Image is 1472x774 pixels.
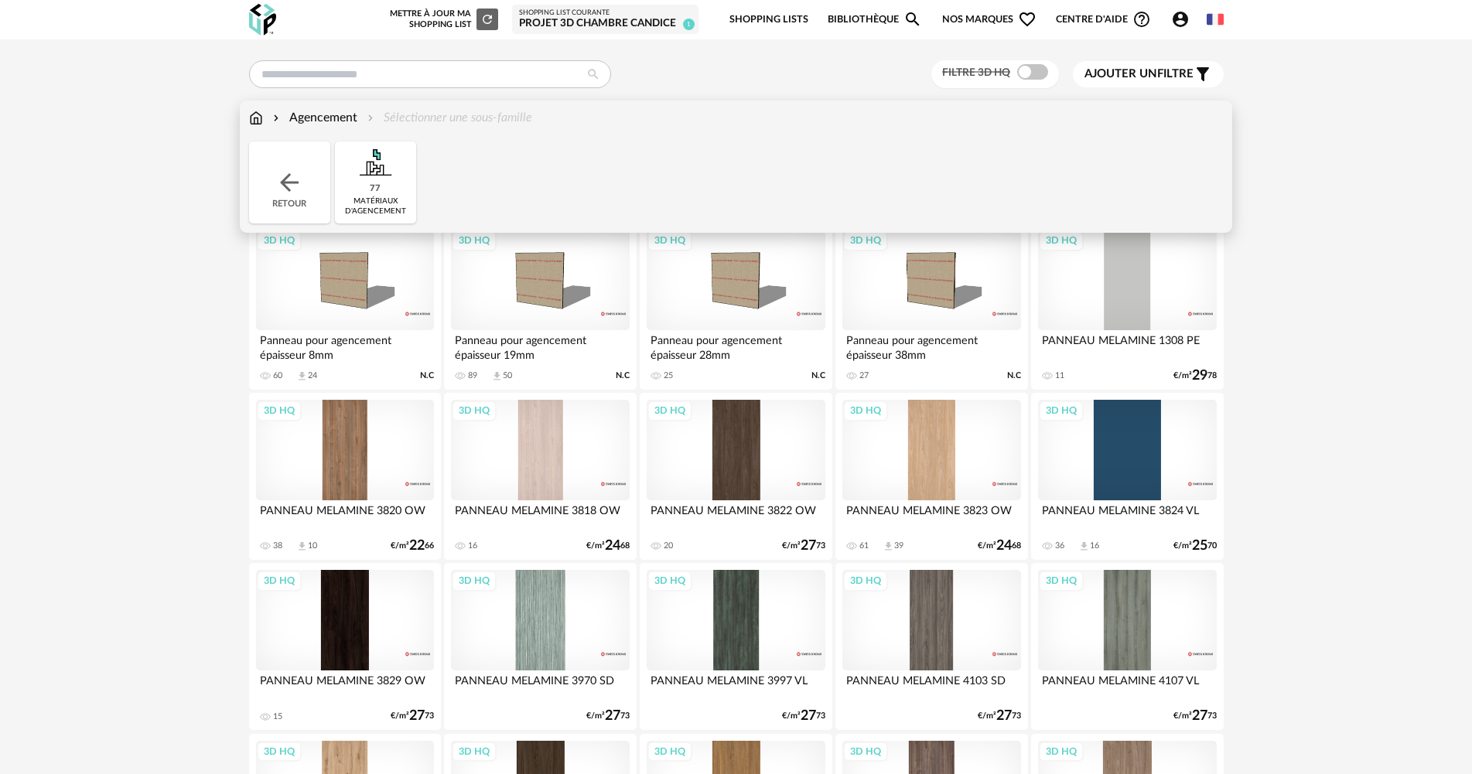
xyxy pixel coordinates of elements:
a: 3D HQ PANNEAU MELAMINE 1308 PE 11 €/m²2978 [1031,223,1223,390]
div: 3D HQ [647,401,692,421]
span: Download icon [491,370,503,382]
div: 3D HQ [1039,571,1084,591]
img: Agencement.png [354,142,396,183]
div: PANNEAU MELAMINE 3829 OW [256,670,434,701]
span: 25 [1192,540,1207,551]
span: Download icon [883,540,894,552]
div: PANNEAU MELAMINE 3820 OW [256,500,434,531]
span: Centre d'aideHelp Circle Outline icon [1056,10,1151,29]
span: Nos marques [942,2,1037,38]
span: Filter icon [1194,65,1212,84]
span: 27 [801,540,816,551]
a: 3D HQ PANNEAU MELAMINE 3970 SD €/m²2773 [444,563,636,730]
span: 22 [409,540,425,551]
span: 29 [1192,370,1207,381]
a: 3D HQ PANNEAU MELAMINE 3823 OW 61 Download icon 39 €/m²2468 [835,393,1027,560]
div: €/m² 73 [586,711,630,721]
div: Panneau pour agencement épaisseur 19mm [451,330,629,361]
div: 89 [468,370,477,381]
div: 3D HQ [452,401,497,421]
a: 3D HQ PANNEAU MELAMINE 3997 VL €/m²2773 [640,563,832,730]
div: PANNEAU MELAMINE 3997 VL [647,670,825,701]
div: 60 [273,370,282,381]
span: Download icon [1078,540,1090,552]
span: Account Circle icon [1171,10,1197,29]
a: 3D HQ PANNEAU MELAMINE 3818 OW 16 €/m²2468 [444,393,636,560]
div: PANNEAU MELAMINE 3824 VL [1038,500,1216,531]
div: 3D HQ [843,742,888,762]
div: 11 [1055,370,1064,381]
a: 3D HQ Panneau pour agencement épaisseur 19mm 89 Download icon 50 N.C [444,223,636,390]
div: €/m² 66 [391,540,434,551]
div: 36 [1055,540,1064,551]
div: 16 [1090,540,1099,551]
span: Magnify icon [903,10,922,29]
a: 3D HQ Panneau pour agencement épaisseur 38mm 27 N.C [835,223,1027,390]
span: N.C [811,370,825,381]
div: 3D HQ [1039,401,1084,421]
a: 3D HQ PANNEAU MELAMINE 3820 OW 38 Download icon 10 €/m²2266 [249,393,441,560]
div: PANNEAU MELAMINE 4107 VL [1038,670,1216,701]
div: 25 [664,370,673,381]
span: Download icon [296,540,308,552]
div: 3D HQ [843,230,888,251]
div: 3D HQ [647,571,692,591]
div: €/m² 78 [1173,370,1217,381]
div: Agencement [270,109,357,127]
img: svg+xml;base64,PHN2ZyB3aWR0aD0iMTYiIGhlaWdodD0iMTciIHZpZXdCb3g9IjAgMCAxNiAxNyIgZmlsbD0ibm9uZSIgeG... [249,109,263,127]
span: Help Circle Outline icon [1132,10,1151,29]
a: 3D HQ PANNEAU MELAMINE 4103 SD €/m²2773 [835,563,1027,730]
div: PANNEAU MELAMINE 4103 SD [842,670,1020,701]
div: 3D HQ [257,230,302,251]
div: PANNEAU MELAMINE 3823 OW [842,500,1020,531]
div: 3D HQ [843,401,888,421]
div: €/m² 73 [1173,711,1217,721]
div: €/m² 73 [391,711,434,721]
div: Panneau pour agencement épaisseur 38mm [842,330,1020,361]
div: PANNEAU MELAMINE 3822 OW [647,500,825,531]
a: 3D HQ Panneau pour agencement épaisseur 28mm 25 N.C [640,223,832,390]
a: 3D HQ PANNEAU MELAMINE 3822 OW 20 €/m²2773 [640,393,832,560]
span: 24 [605,540,620,551]
div: 3D HQ [257,571,302,591]
span: Heart Outline icon [1018,10,1037,29]
div: PANNEAU MELAMINE 3818 OW [451,500,629,531]
div: Panneau pour agencement épaisseur 8mm [256,330,434,361]
div: matériaux d'agencement [340,196,412,217]
div: 16 [468,540,477,551]
div: 61 [859,540,869,551]
span: 27 [996,711,1012,721]
div: Panneau pour agencement épaisseur 28mm [647,330,825,361]
span: 27 [1192,711,1207,721]
span: 27 [605,711,620,721]
div: €/m² 68 [978,540,1021,551]
div: 3D HQ [257,742,302,762]
div: PANNEAU MELAMINE 3970 SD [451,670,629,701]
div: 10 [308,540,317,551]
a: 3D HQ PANNEAU MELAMINE 3824 VL 36 Download icon 16 €/m²2570 [1031,393,1223,560]
div: €/m² 73 [978,711,1021,721]
a: Shopping Lists [729,2,808,38]
span: Download icon [296,370,308,382]
div: Retour [249,142,330,223]
div: 38 [273,540,282,551]
div: 50 [503,370,512,381]
span: 27 [801,711,816,721]
div: 24 [308,370,317,381]
div: 3D HQ [452,742,497,762]
div: 3D HQ [843,571,888,591]
button: Ajouter unfiltre Filter icon [1073,61,1224,87]
a: 3D HQ PANNEAU MELAMINE 3829 OW 15 €/m²2773 [249,563,441,730]
div: 3D HQ [452,571,497,591]
img: svg+xml;base64,PHN2ZyB3aWR0aD0iMTYiIGhlaWdodD0iMTYiIHZpZXdCb3g9IjAgMCAxNiAxNiIgZmlsbD0ibm9uZSIgeG... [270,109,282,127]
span: N.C [420,370,434,381]
a: 3D HQ Panneau pour agencement épaisseur 8mm 60 Download icon 24 N.C [249,223,441,390]
span: N.C [1007,370,1021,381]
div: 3D HQ [257,401,302,421]
div: PANNEAU MELAMINE 1308 PE [1038,330,1216,361]
div: 39 [894,540,903,551]
span: Filtre 3D HQ [942,67,1010,78]
span: N.C [616,370,630,381]
div: €/m² 73 [782,540,825,551]
div: 3D HQ [1039,230,1084,251]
